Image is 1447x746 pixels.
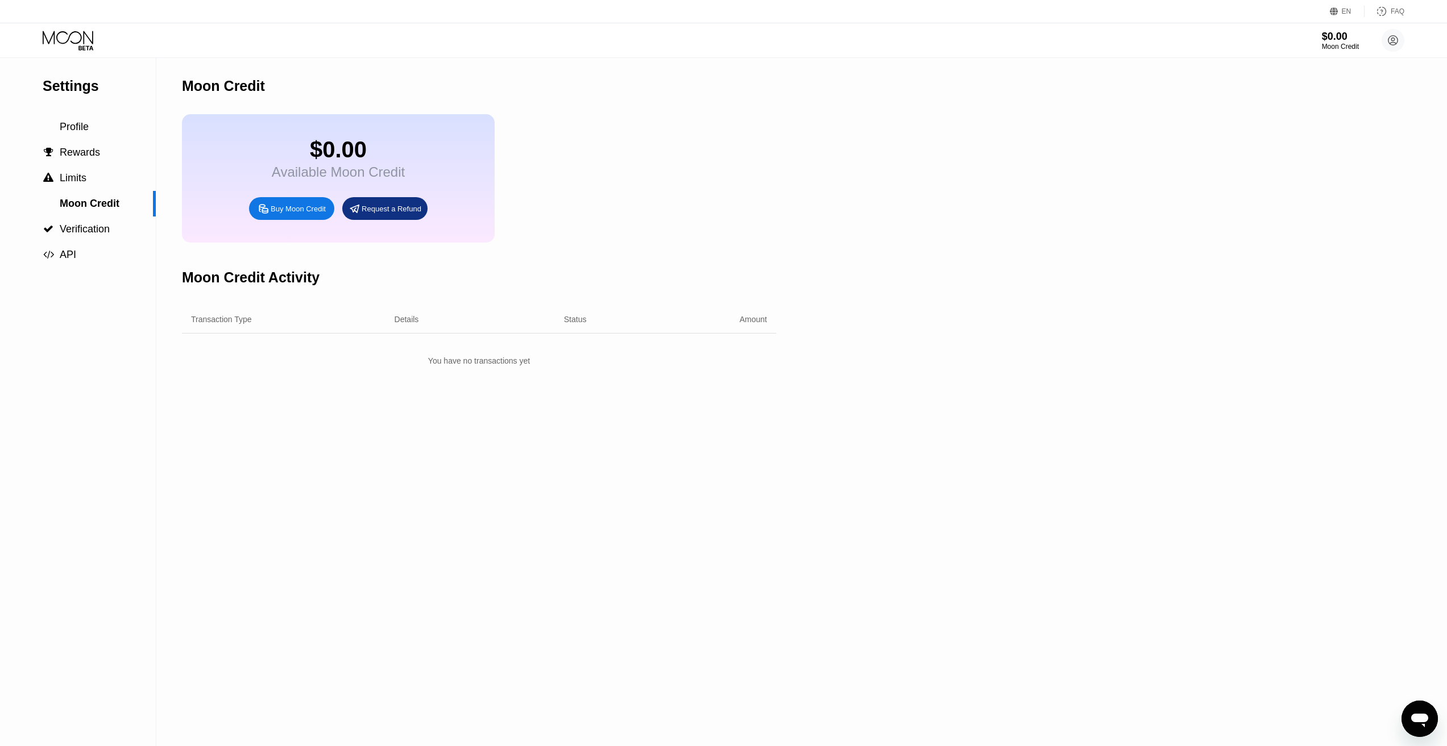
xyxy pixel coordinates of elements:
[44,147,53,157] span: 
[249,197,334,220] div: Buy Moon Credit
[1322,31,1359,51] div: $0.00Moon Credit
[60,172,86,184] span: Limits
[60,223,110,235] span: Verification
[395,315,419,324] div: Details
[43,224,53,234] span: 
[272,137,405,162] div: $0.00
[1330,6,1365,17] div: EN
[43,173,54,183] div: 
[43,224,54,234] div: 
[191,315,252,324] div: Transaction Type
[564,315,587,324] div: Status
[182,78,265,94] div: Moon Credit
[1391,7,1404,15] div: FAQ
[60,249,76,260] span: API
[182,269,320,286] div: Moon Credit Activity
[60,147,100,158] span: Rewards
[43,173,53,183] span: 
[60,198,119,209] span: Moon Credit
[1322,43,1359,51] div: Moon Credit
[272,164,405,180] div: Available Moon Credit
[182,351,776,371] div: You have no transactions yet
[362,204,421,214] div: Request a Refund
[740,315,767,324] div: Amount
[1365,6,1404,17] div: FAQ
[1402,701,1438,737] iframe: Кнопка запуска окна обмена сообщениями
[43,249,54,260] span: 
[271,204,326,214] div: Buy Moon Credit
[43,78,156,94] div: Settings
[43,147,54,157] div: 
[1342,7,1351,15] div: EN
[1322,31,1359,43] div: $0.00
[60,121,89,132] span: Profile
[342,197,428,220] div: Request a Refund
